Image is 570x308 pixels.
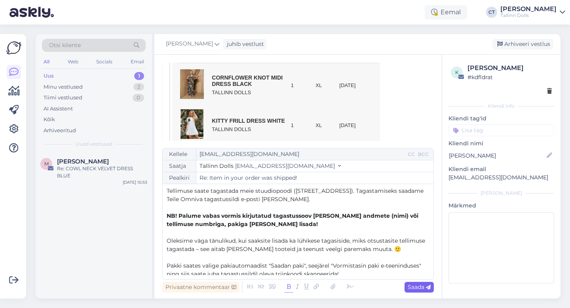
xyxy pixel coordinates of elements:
p: Kliendi nimi [448,139,554,148]
p: Märkmed [448,202,554,210]
div: Email [129,57,146,67]
div: Arhiveeri vestlus [492,39,553,49]
img: Askly Logo [6,40,21,55]
p: Kliendi tag'id [448,114,554,123]
span: Oleksime väga tänulikud, kui saaksite lisada ka lühikese tagasiside, miks otsustasite tellimuse t... [167,237,427,253]
div: [DATE] [339,82,379,89]
div: Kellele [163,148,196,160]
div: BCC [416,151,430,158]
div: All [42,57,51,67]
a: [PERSON_NAME]Tallinn Dolls [500,6,565,19]
div: XL [315,82,339,89]
div: [DATE] 10:53 [123,179,147,185]
div: [PERSON_NAME] [448,190,554,197]
div: Eemal [425,5,467,19]
p: Kliendi email [448,165,554,173]
div: Socials [95,57,114,67]
div: juhib vestlust [224,40,264,48]
div: # shipped [379,86,427,92]
div: # shipped [379,126,427,132]
span: Mirjam Lauringson [57,158,109,165]
div: CT [486,7,497,18]
input: Write subject here... [196,172,433,184]
div: AI Assistent [44,105,73,113]
div: €36.40 [379,78,427,85]
div: Tallinn Dolls [500,12,557,19]
div: Web [66,57,80,67]
div: # kdfldrat [467,73,552,82]
div: €24.50 [379,118,427,125]
div: Re: COWL NECK VELVET DRESS BLUE [57,165,147,179]
span: k [455,69,459,75]
div: Tiimi vestlused [44,94,82,102]
div: Uus [44,72,54,80]
div: Minu vestlused [44,83,83,91]
div: Kliendi info [448,103,554,110]
span: Saada [408,283,431,291]
div: [DATE] [339,122,379,129]
input: Lisa nimi [449,151,545,160]
span: Pakki saates valige pakiautomaadist "Saadan paki", seejärel "Vormistasin paki e-teeninduses" ning... [167,262,423,278]
span: [PERSON_NAME] [166,40,213,48]
div: CC [406,151,416,158]
div: [PERSON_NAME] [467,63,552,73]
span: [EMAIL_ADDRESS][DOMAIN_NAME] [235,162,335,169]
button: Tallinn Dolls [EMAIL_ADDRESS][DOMAIN_NAME] [199,162,341,170]
span: NB! Palume vabas vormis kirjutatud tagastussoov [PERSON_NAME] andmete (nimi) või tellimuse numbri... [167,212,420,228]
div: 2 [133,83,144,91]
input: Lisa tag [448,124,554,136]
div: Privaatne kommentaar [162,282,239,293]
p: [EMAIL_ADDRESS][DOMAIN_NAME] [448,173,554,182]
input: Recepient... [196,148,406,160]
div: 0 [133,94,144,102]
div: [PERSON_NAME] [500,6,557,12]
div: Pealkiri [163,172,196,184]
div: 1 [288,82,296,89]
span: M [44,161,49,167]
div: Saatja [163,160,196,172]
div: 1 [134,72,144,80]
a: CORNFLOWER KNOT MIDI DRESS BLACK [212,74,283,87]
a: TALLINN DOLLS [212,89,251,95]
span: Otsi kliente [49,41,81,49]
div: 1 [288,122,296,129]
span: Uued vestlused [76,141,112,148]
div: Arhiveeritud [44,127,76,135]
a: KITTY FRILL DRESS WHITE [212,118,285,124]
div: Kõik [44,116,55,124]
a: TALLINN DOLLS [212,126,251,132]
div: XL [315,122,339,129]
span: Tallinn Dolls [199,162,234,169]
